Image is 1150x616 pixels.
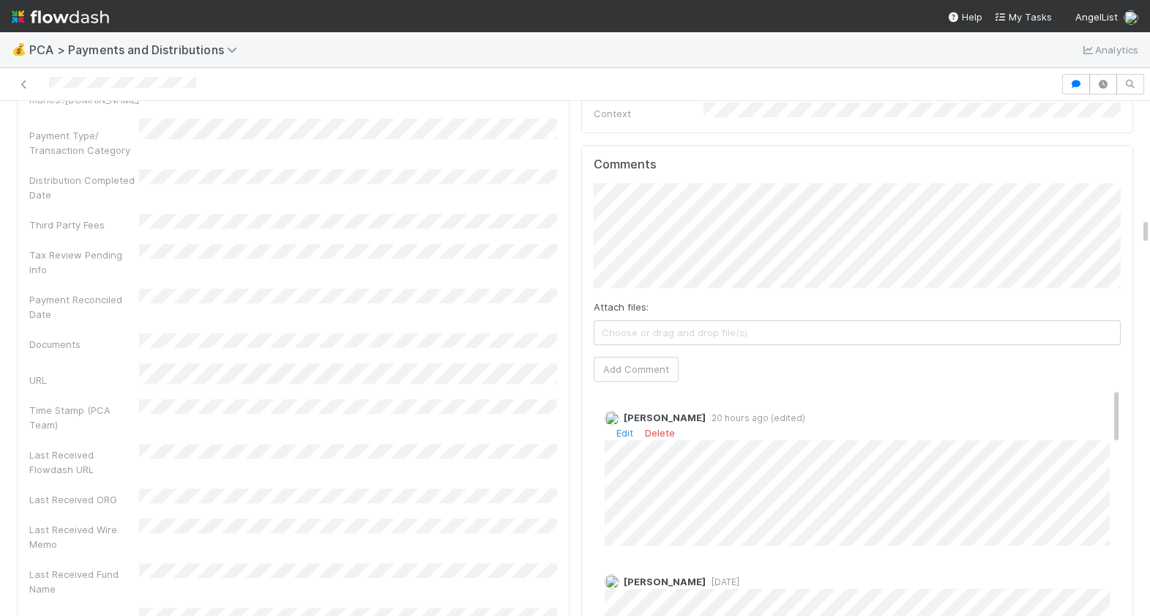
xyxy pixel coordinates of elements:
div: Third Party Fees [29,218,139,232]
img: avatar_ad9da010-433a-4b4a-a484-836c288de5e1.png [605,574,619,589]
span: Choose or drag and drop file(s) [594,321,1121,344]
div: Distribution Completed Date [29,173,139,202]
button: Add Comment [594,357,679,382]
a: Analytics [1080,41,1138,59]
div: Last Received Fund Name [29,567,139,596]
label: Attach files: [594,300,649,314]
span: My Tasks [994,11,1052,23]
div: Payment Reconciled Date [29,292,139,322]
div: Documents [29,337,139,352]
div: Payment Type/ Transaction Category [29,128,139,157]
div: Last Received ORG [29,492,139,507]
span: [PERSON_NAME] [624,576,706,587]
span: AngelList [1075,11,1118,23]
a: Edit [616,427,633,439]
div: Last Received Wire Memo [29,522,139,552]
span: [PERSON_NAME] [624,412,706,423]
img: logo-inverted-e16ddd16eac7371096b0.svg [12,4,109,29]
a: Delete [645,427,675,439]
div: Tax Review Pending Info [29,248,139,277]
span: [DATE] [706,576,739,587]
img: avatar_87e1a465-5456-4979-8ac4-f0cdb5bbfe2d.png [1124,10,1138,25]
div: URL [29,373,139,387]
h5: Comments [594,157,1121,172]
div: Last Received Flowdash URL [29,448,139,477]
div: Time Stamp (PCA Team) [29,403,139,432]
span: 20 hours ago (edited) [706,412,805,423]
a: My Tasks [994,10,1052,24]
div: Context [594,106,703,121]
img: avatar_87e1a465-5456-4979-8ac4-f0cdb5bbfe2d.png [605,411,619,426]
span: PCA > Payments and Distributions [29,42,244,57]
span: 💰 [12,43,26,56]
div: Help [947,10,982,24]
